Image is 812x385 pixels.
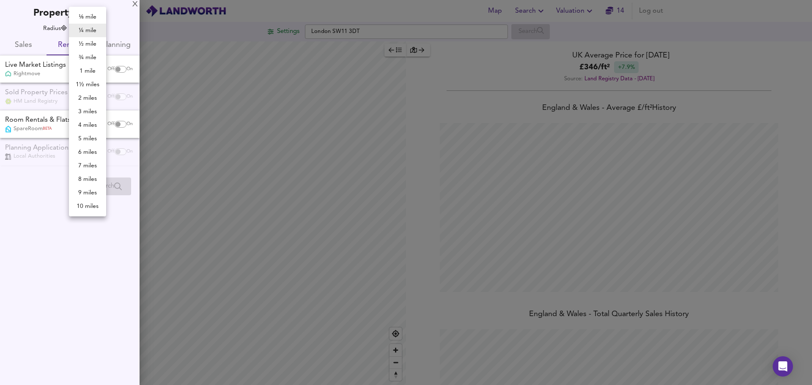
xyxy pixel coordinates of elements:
li: 4 miles [69,118,106,132]
li: 9 miles [69,186,106,199]
li: ⅛ mile [69,10,106,24]
li: 1 mile [69,64,106,78]
li: ½ mile [69,37,106,51]
li: 5 miles [69,132,106,145]
li: ¼ mile [69,24,106,37]
li: 8 miles [69,172,106,186]
li: 10 miles [69,199,106,213]
li: 1½ miles [69,78,106,91]
li: 7 miles [69,159,106,172]
li: 6 miles [69,145,106,159]
div: Open Intercom Messenger [773,356,793,377]
li: 3 miles [69,105,106,118]
li: 2 miles [69,91,106,105]
li: ¾ mile [69,51,106,64]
